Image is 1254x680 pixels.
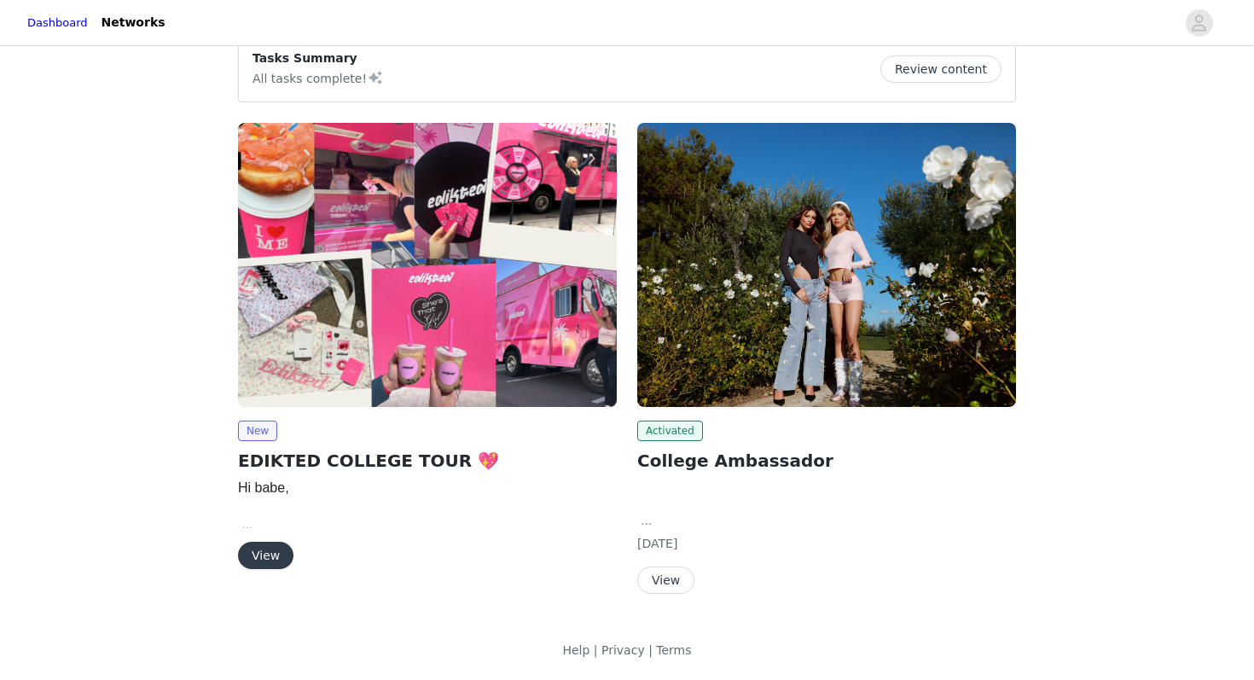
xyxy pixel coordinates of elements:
a: View [238,549,293,562]
button: View [637,567,694,594]
h2: EDIKTED COLLEGE TOUR 💖 [238,448,617,474]
span: | [648,643,653,657]
a: Dashboard [27,15,88,32]
span: New [238,421,277,441]
span: [DATE] [637,537,677,550]
a: Help [562,643,589,657]
span: Activated [637,421,703,441]
a: Terms [656,643,691,657]
div: avatar [1191,9,1207,37]
a: View [637,574,694,587]
img: Edikted [238,123,617,407]
span: | [594,643,598,657]
span: Hi babe, [238,480,289,495]
p: All tasks complete! [253,67,384,88]
p: Tasks Summary [253,49,384,67]
img: Edikted [637,123,1016,407]
a: Privacy [601,643,645,657]
h2: College Ambassador [637,448,1016,474]
button: View [238,542,293,569]
a: Networks [91,3,176,42]
button: Review content [880,55,1001,83]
